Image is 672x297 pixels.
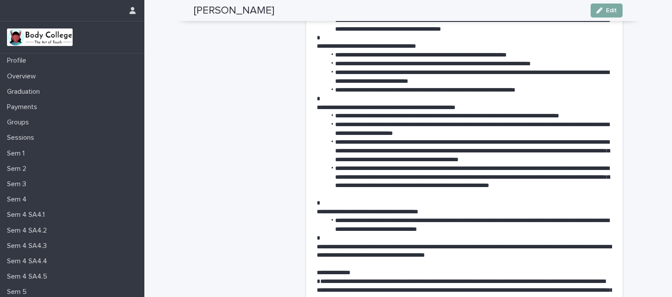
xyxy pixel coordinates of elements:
p: Graduation [3,88,47,96]
p: Sem 4 [3,195,34,204]
p: Overview [3,72,43,81]
p: Sem 4 SA4.4 [3,257,54,265]
p: Sem 4 SA4.2 [3,226,54,235]
img: xvtzy2PTuGgGH0xbwGb2 [7,28,73,46]
p: Sem 4 SA4.3 [3,242,54,250]
p: Profile [3,57,33,65]
p: Sem 3 [3,180,33,188]
span: Edit [606,7,617,14]
p: Sem 4 SA4.5 [3,272,54,281]
button: Edit [591,4,623,18]
p: Sem 1 [3,149,31,158]
p: Sessions [3,134,41,142]
p: Groups [3,118,36,127]
p: Sem 2 [3,165,33,173]
h2: [PERSON_NAME] [194,4,274,17]
p: Payments [3,103,44,111]
p: Sem 4 SA4.1 [3,211,52,219]
p: Sem 5 [3,288,34,296]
